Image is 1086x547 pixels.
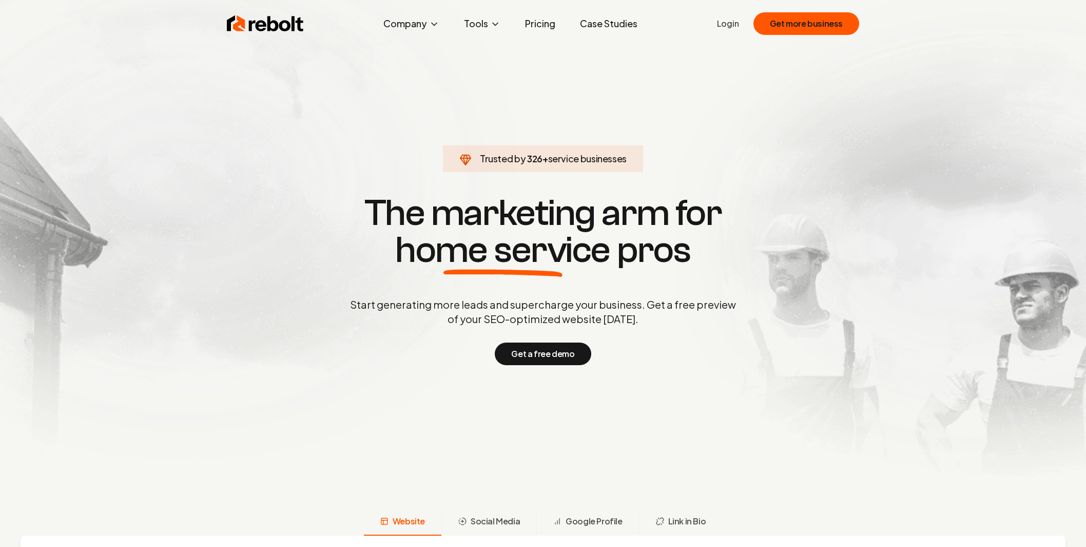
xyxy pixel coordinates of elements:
span: home service [395,232,610,269]
p: Start generating more leads and supercharge your business. Get a free preview of your SEO-optimiz... [348,297,738,326]
span: 326 [527,152,542,166]
button: Tools [456,13,509,34]
h1: The marketing arm for pros [297,195,789,269]
a: Case Studies [572,13,646,34]
button: Get a free demo [495,343,591,365]
button: Google Profile [536,509,638,536]
span: + [542,153,548,164]
button: Get more business [753,12,859,35]
img: Rebolt Logo [227,13,304,34]
button: Website [364,509,441,536]
a: Login [717,17,739,30]
button: Link in Bio [639,509,723,536]
button: Social Media [441,509,536,536]
span: Link in Bio [668,515,706,527]
span: Trusted by [480,153,526,164]
span: service businesses [548,153,627,164]
span: Google Profile [566,515,622,527]
button: Company [375,13,448,34]
span: Website [393,515,425,527]
span: Social Media [471,515,520,527]
a: Pricing [517,13,564,34]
